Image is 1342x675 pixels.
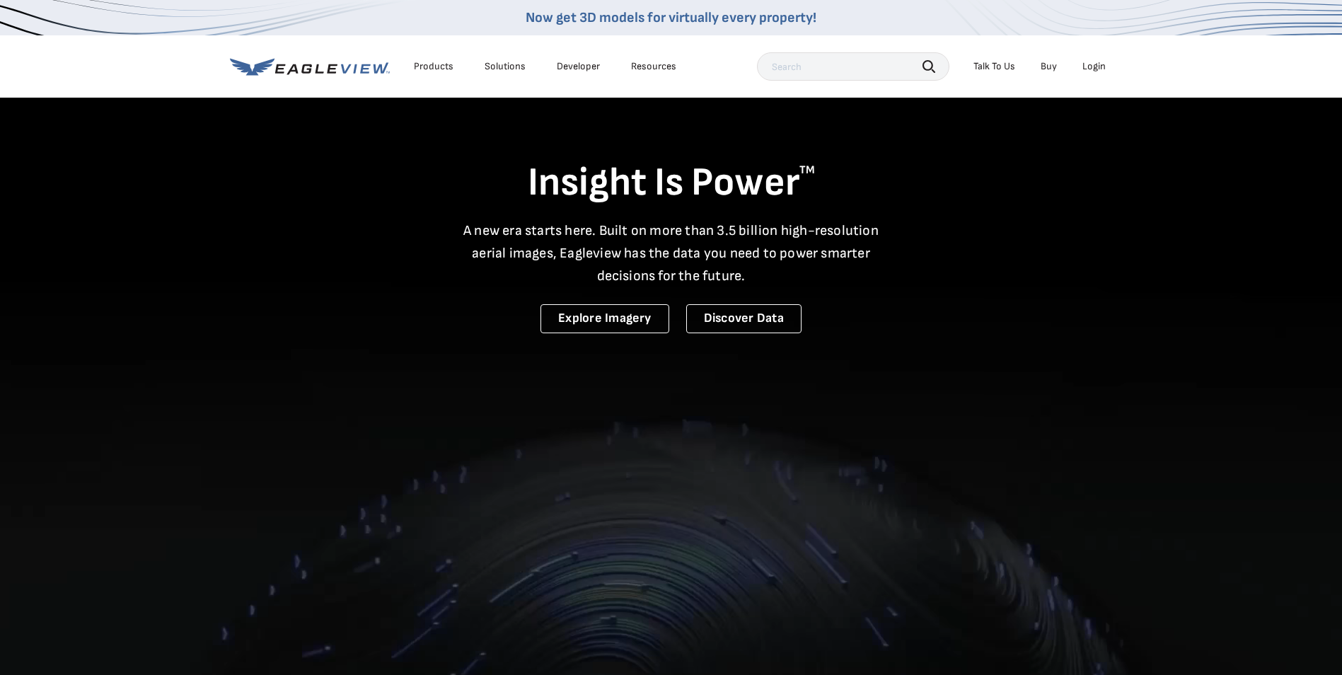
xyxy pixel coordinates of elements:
input: Search [757,52,949,81]
a: Discover Data [686,304,802,333]
h1: Insight Is Power [230,158,1113,208]
p: A new era starts here. Built on more than 3.5 billion high-resolution aerial images, Eagleview ha... [455,219,888,287]
sup: TM [799,163,815,177]
a: Explore Imagery [540,304,669,333]
a: Developer [557,60,600,73]
div: Talk To Us [973,60,1015,73]
div: Solutions [485,60,526,73]
a: Buy [1041,60,1057,73]
div: Login [1082,60,1106,73]
div: Resources [631,60,676,73]
div: Products [414,60,453,73]
a: Now get 3D models for virtually every property! [526,9,816,26]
